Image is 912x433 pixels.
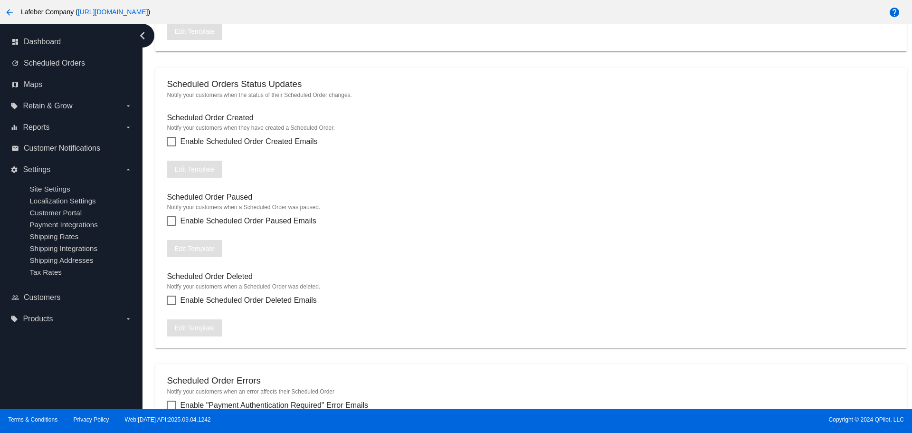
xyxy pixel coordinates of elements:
span: Edit Template [174,28,215,35]
span: Dashboard [24,38,61,46]
mat-hint: Notify your customers when the status of their Scheduled Order changes. [167,92,895,98]
mat-hint: Notify your customers when an error affects their Scheduled Order [167,388,895,395]
button: Edit Template [167,240,222,257]
i: arrow_drop_down [124,102,132,110]
a: Localization Settings [29,197,95,205]
mat-hint: Notify your customers when a Scheduled Order was paused. [167,204,895,211]
i: local_offer [10,102,18,110]
button: Edit Template [167,23,222,40]
span: Maps [24,80,42,89]
i: local_offer [10,315,18,323]
button: Edit Template [167,161,222,178]
a: email Customer Notifications [11,141,132,156]
span: Enable Scheduled Order Created Emails [180,136,317,147]
h4: Scheduled Order Created [167,114,253,122]
i: arrow_drop_down [124,124,132,131]
a: Web:[DATE] API:2025.09.04.1242 [125,416,211,423]
a: Shipping Integrations [29,244,97,252]
span: Edit Template [174,165,215,173]
a: update Scheduled Orders [11,56,132,71]
span: Settings [23,165,50,174]
button: Edit Template [167,319,222,337]
a: Shipping Addresses [29,256,93,264]
i: update [11,59,19,67]
span: Reports [23,123,49,132]
a: map Maps [11,77,132,92]
a: Tax Rates [29,268,62,276]
span: Edit Template [174,245,215,252]
a: Shipping Rates [29,232,78,241]
mat-hint: Notify your customers when a Scheduled Order was deleted. [167,283,895,290]
span: Copyright © 2024 QPilot, LLC [464,416,904,423]
span: Products [23,315,53,323]
a: Site Settings [29,185,70,193]
i: chevron_left [135,28,150,43]
a: Customer Portal [29,209,82,217]
i: email [11,144,19,152]
span: Customer Notifications [24,144,100,153]
mat-icon: arrow_back [4,7,15,18]
i: dashboard [11,38,19,46]
i: map [11,81,19,88]
i: people_outline [11,294,19,301]
span: Retain & Grow [23,102,72,110]
h3: Scheduled Orders Status Updates [167,79,302,89]
a: people_outline Customers [11,290,132,305]
h4: Scheduled Order Paused [167,193,252,202]
span: Enable Scheduled Order Deleted Emails [180,295,316,306]
a: dashboard Dashboard [11,34,132,49]
i: arrow_drop_down [124,166,132,173]
span: Customers [24,293,60,302]
h3: Scheduled Order Errors [167,375,261,386]
mat-icon: help [889,7,900,18]
a: Terms & Conditions [8,416,57,423]
a: Payment Integrations [29,221,98,229]
i: settings [10,166,18,173]
mat-hint: Notify your customers when they have created a Scheduled Order. [167,125,895,131]
span: Scheduled Orders [24,59,85,67]
span: Lafeber Company ( ) [21,8,150,16]
span: Edit Template [174,324,215,332]
h4: Scheduled Order Deleted [167,272,253,281]
i: arrow_drop_down [124,315,132,323]
span: Enable "Payment Authentication Required" Error Emails [180,400,368,411]
span: Enable Scheduled Order Paused Emails [180,215,316,227]
a: Privacy Policy [74,416,109,423]
a: [URL][DOMAIN_NAME] [78,8,148,16]
i: equalizer [10,124,18,131]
